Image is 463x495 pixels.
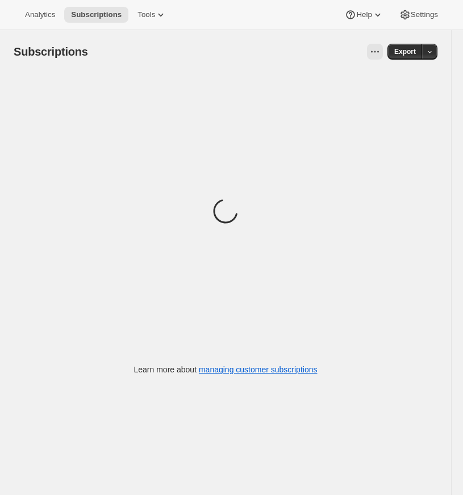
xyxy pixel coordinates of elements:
span: Tools [137,10,155,19]
button: Analytics [18,7,62,23]
p: Learn more about [134,364,318,375]
span: Subscriptions [71,10,122,19]
button: Settings [393,7,445,23]
span: Subscriptions [14,45,88,58]
button: Tools [131,7,173,23]
button: View actions for Subscriptions [367,44,383,60]
button: Subscriptions [64,7,128,23]
span: Analytics [25,10,55,19]
span: Help [356,10,372,19]
span: Export [394,47,416,56]
button: Help [338,7,390,23]
button: Export [387,44,423,60]
a: managing customer subscriptions [199,365,318,374]
span: Settings [411,10,438,19]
